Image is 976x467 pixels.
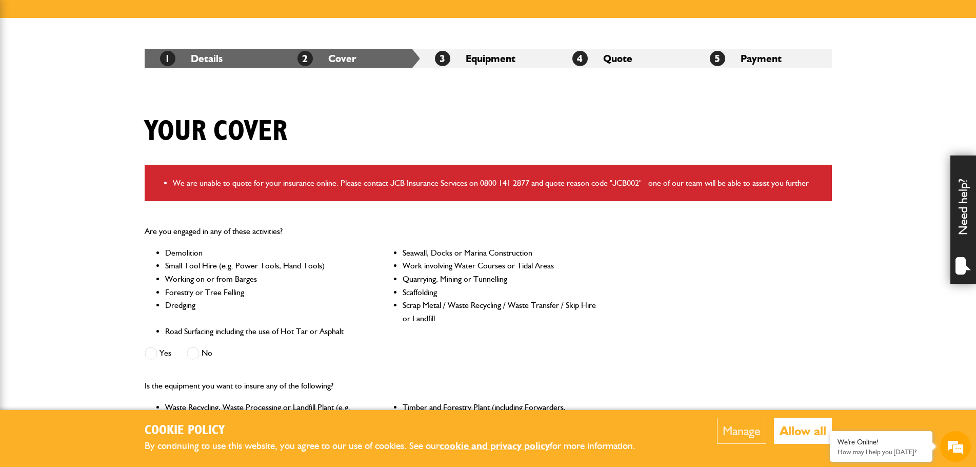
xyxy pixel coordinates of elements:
li: Cover [282,49,420,68]
li: Timber and Forestry Plant (including Forwarders, Harvesters, Chippers and Shredders) [403,401,597,440]
li: Seawall, Docks or Marina Construction [403,246,597,260]
li: We are unable to quote for your insurance online. Please contact JCB Insurance Services on 0800 1... [173,177,824,190]
li: Dredging [165,299,360,325]
li: Equipment [420,49,557,68]
a: cookie and privacy policy [440,440,550,452]
label: Yes [145,347,171,360]
span: 4 [572,51,588,66]
li: Quote [557,49,694,68]
span: 3 [435,51,450,66]
li: Forestry or Tree Felling [165,286,360,299]
li: Road Surfacing including the use of Hot Tar or Asphalt [165,325,360,338]
a: 1Details [160,52,223,65]
li: Working on or from Barges [165,273,360,286]
p: Are you engaged in any of these activities? [145,225,597,238]
p: How may I help you today? [838,448,925,456]
span: 2 [297,51,313,66]
li: Small Tool Hire (e.g. Power Tools, Hand Tools) [165,259,360,273]
span: 1 [160,51,175,66]
li: Payment [694,49,832,68]
div: We're Online! [838,438,925,446]
label: No [187,347,212,360]
h2: Cookie Policy [145,423,652,439]
p: By continuing to use this website, you agree to our use of cookies. See our for more information. [145,438,652,454]
li: Waste Recycling, Waste Processing or Landfill Plant (e.g. Shredders, Chippers, Graders, Crushers,... [165,401,360,440]
button: Allow all [774,418,832,444]
li: Scrap Metal / Waste Recycling / Waste Transfer / Skip Hire or Landfill [403,299,597,325]
li: Quarrying, Mining or Tunnelling [403,273,597,286]
div: Need help? [950,155,976,284]
h1: Your cover [145,114,287,149]
p: Is the equipment you want to insure any of the following? [145,379,597,393]
span: 5 [710,51,725,66]
li: Demolition [165,246,360,260]
li: Work involving Water Courses or Tidal Areas [403,259,597,273]
li: Scaffolding [403,286,597,299]
button: Manage [717,418,766,444]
